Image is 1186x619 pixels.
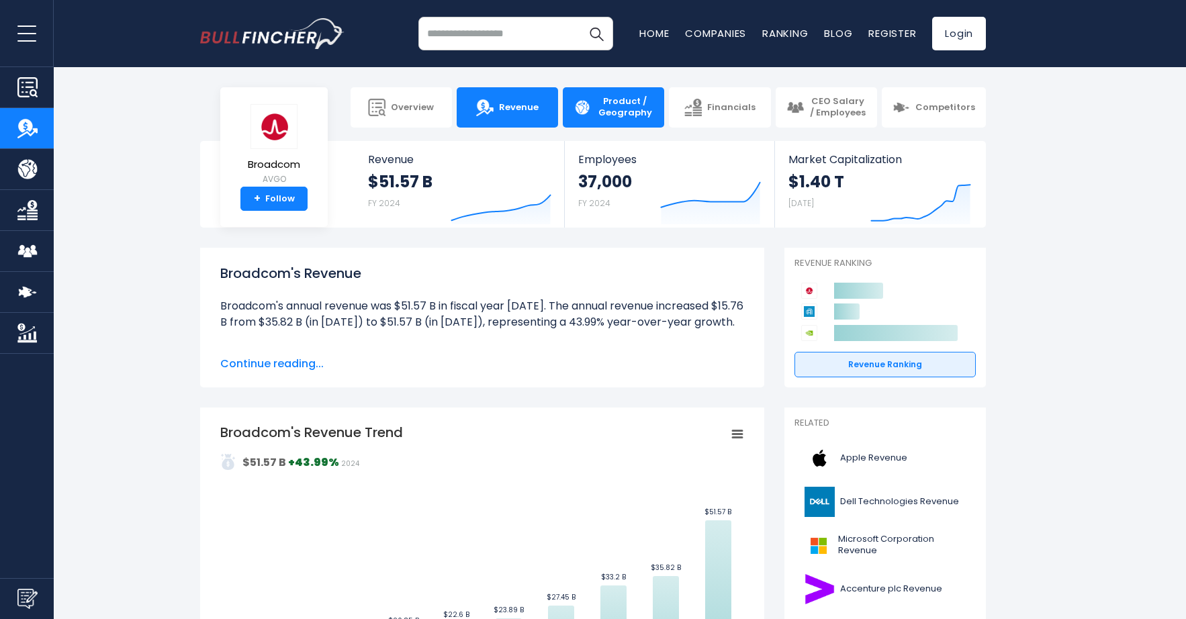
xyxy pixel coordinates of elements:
span: Market Capitalization [788,153,971,166]
strong: + [254,193,261,205]
small: FY 2024 [578,197,610,209]
a: Broadcom AVGO [247,103,301,187]
small: FY 2024 [368,197,400,209]
a: CEO Salary / Employees [776,87,877,128]
a: Blog [824,26,852,40]
span: Revenue [368,153,551,166]
a: Product / Geography [563,87,664,128]
a: Competitors [882,87,986,128]
p: Related [794,418,976,429]
img: bullfincher logo [200,18,345,49]
img: addasd [220,454,236,470]
a: Register [868,26,916,40]
span: Revenue [499,102,539,113]
a: Employees 37,000 FY 2024 [565,141,774,228]
span: CEO Salary / Employees [809,96,866,119]
text: $23.89 B [494,605,524,615]
img: NVIDIA Corporation competitors logo [801,325,817,341]
strong: 37,000 [578,171,632,192]
a: Login [932,17,986,50]
strong: $51.57 B [368,171,432,192]
span: 2024 [341,459,359,469]
h1: Broadcom's Revenue [220,263,744,283]
a: Revenue [457,87,558,128]
a: Go to homepage [200,18,345,49]
span: Employees [578,153,760,166]
a: Apple Revenue [794,440,976,477]
a: Market Capitalization $1.40 T [DATE] [775,141,985,228]
span: Financials [707,102,756,113]
img: DELL logo [803,487,836,517]
a: +Follow [240,187,308,211]
span: Competitors [915,102,975,113]
a: Revenue $51.57 B FY 2024 [355,141,565,228]
a: Accenture plc Revenue [794,571,976,608]
strong: $51.57 B [242,455,286,470]
a: Revenue Ranking [794,352,976,377]
a: Home [639,26,669,40]
text: $27.45 B [547,592,576,602]
small: AVGO [248,173,300,185]
span: Continue reading... [220,356,744,372]
a: Financials [669,87,770,128]
text: $51.57 B [704,507,731,517]
strong: $1.40 T [788,171,844,192]
a: Overview [351,87,452,128]
p: Revenue Ranking [794,258,976,269]
tspan: Broadcom's Revenue Trend [220,423,403,442]
a: Dell Technologies Revenue [794,483,976,520]
span: Broadcom [248,159,300,171]
a: Ranking [762,26,808,40]
img: MSFT logo [803,530,834,561]
button: Search [580,17,613,50]
img: Applied Materials competitors logo [801,303,817,320]
span: Overview [391,102,434,113]
a: Companies [685,26,746,40]
text: $33.2 B [601,572,626,582]
strong: +43.99% [288,455,339,470]
span: Product / Geography [596,96,653,119]
li: Broadcom's quarterly revenue was $15.00 B in the quarter ending [DATE]. The quarterly revenue inc... [220,346,744,395]
text: $35.82 B [651,563,681,573]
li: Broadcom's annual revenue was $51.57 B in fiscal year [DATE]. The annual revenue increased $15.76... [220,298,744,330]
a: Microsoft Corporation Revenue [794,527,976,564]
img: ACN logo [803,574,836,604]
small: [DATE] [788,197,814,209]
img: AAPL logo [803,443,836,473]
img: Broadcom competitors logo [801,283,817,299]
